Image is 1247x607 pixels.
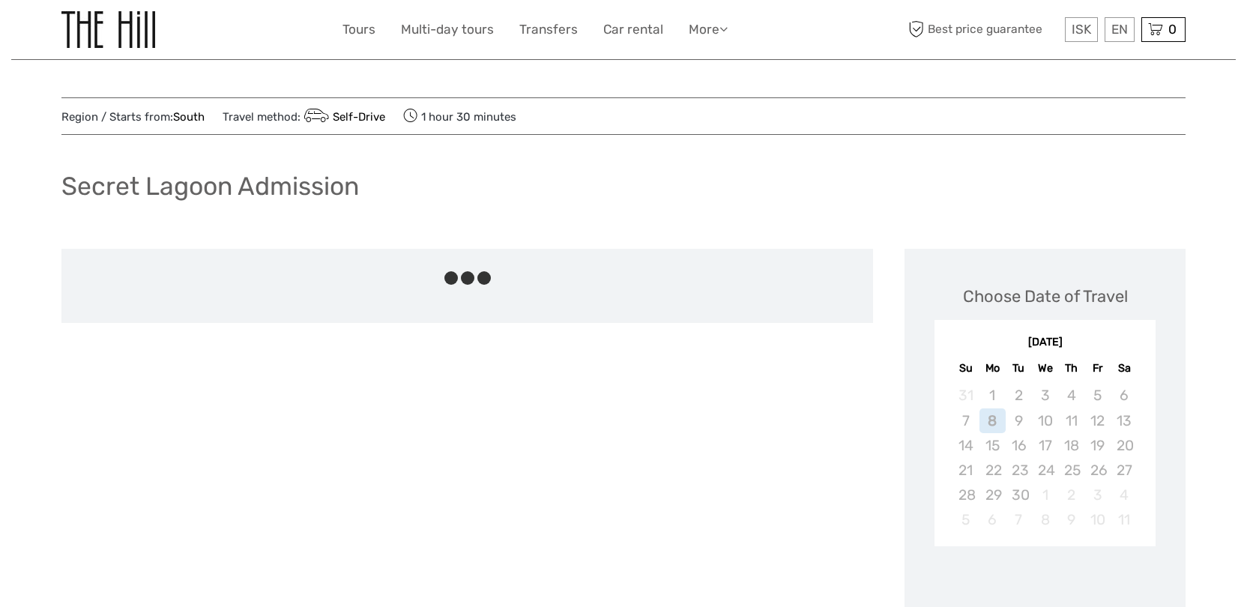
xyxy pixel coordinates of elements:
div: Not available Saturday, September 20th, 2025 [1111,433,1137,458]
h1: Secret Lagoon Admission [61,171,359,202]
div: Not available Wednesday, September 17th, 2025 [1032,433,1058,458]
div: Not available Monday, September 8th, 2025 [979,408,1006,433]
span: Region / Starts from: [61,109,205,125]
div: Not available Saturday, September 6th, 2025 [1111,383,1137,408]
div: Su [952,358,979,378]
div: Not available Tuesday, September 16th, 2025 [1006,433,1032,458]
div: EN [1105,17,1135,42]
div: Not available Monday, September 1st, 2025 [979,383,1006,408]
div: Loading... [1040,585,1050,595]
div: Not available Saturday, September 27th, 2025 [1111,458,1137,483]
div: Not available Wednesday, September 24th, 2025 [1032,458,1058,483]
a: Self-Drive [301,110,385,124]
div: Sa [1111,358,1137,378]
div: Not available Saturday, September 13th, 2025 [1111,408,1137,433]
div: Not available Monday, October 6th, 2025 [979,507,1006,532]
div: Not available Saturday, October 4th, 2025 [1111,483,1137,507]
div: Not available Tuesday, September 23rd, 2025 [1006,458,1032,483]
div: Not available Friday, September 5th, 2025 [1084,383,1111,408]
div: Not available Wednesday, September 3rd, 2025 [1032,383,1058,408]
a: Tours [342,19,375,40]
div: Not available Friday, September 19th, 2025 [1084,433,1111,458]
div: Not available Thursday, September 18th, 2025 [1058,433,1084,458]
div: month 2025-09 [939,383,1150,532]
div: Not available Saturday, October 11th, 2025 [1111,507,1137,532]
div: Choose Date of Travel [963,285,1128,308]
div: Not available Sunday, August 31st, 2025 [952,383,979,408]
div: Not available Friday, October 3rd, 2025 [1084,483,1111,507]
div: Not available Thursday, September 11th, 2025 [1058,408,1084,433]
a: Car rental [603,19,663,40]
div: Not available Friday, September 12th, 2025 [1084,408,1111,433]
div: Th [1058,358,1084,378]
img: The Hill [61,11,155,48]
div: We [1032,358,1058,378]
div: Not available Thursday, September 25th, 2025 [1058,458,1084,483]
div: Not available Tuesday, September 30th, 2025 [1006,483,1032,507]
div: Not available Friday, October 10th, 2025 [1084,507,1111,532]
div: [DATE] [935,335,1156,351]
div: Not available Thursday, October 2nd, 2025 [1058,483,1084,507]
div: Mo [979,358,1006,378]
a: Transfers [519,19,578,40]
div: Not available Wednesday, September 10th, 2025 [1032,408,1058,433]
div: Not available Thursday, October 9th, 2025 [1058,507,1084,532]
a: South [173,110,205,124]
div: Not available Tuesday, September 2nd, 2025 [1006,383,1032,408]
span: Travel method: [223,106,385,127]
div: Not available Wednesday, October 1st, 2025 [1032,483,1058,507]
div: Not available Sunday, October 5th, 2025 [952,507,979,532]
div: Not available Sunday, September 14th, 2025 [952,433,979,458]
div: Not available Tuesday, October 7th, 2025 [1006,507,1032,532]
div: Tu [1006,358,1032,378]
div: Not available Friday, September 26th, 2025 [1084,458,1111,483]
span: 0 [1166,22,1179,37]
span: ISK [1072,22,1091,37]
a: More [689,19,728,40]
div: Not available Monday, September 29th, 2025 [979,483,1006,507]
div: Not available Wednesday, October 8th, 2025 [1032,507,1058,532]
div: Not available Sunday, September 7th, 2025 [952,408,979,433]
div: Fr [1084,358,1111,378]
div: Not available Monday, September 22nd, 2025 [979,458,1006,483]
span: Best price guarantee [905,17,1061,42]
span: 1 hour 30 minutes [403,106,516,127]
div: Not available Monday, September 15th, 2025 [979,433,1006,458]
div: Not available Sunday, September 28th, 2025 [952,483,979,507]
div: Not available Sunday, September 21st, 2025 [952,458,979,483]
div: Not available Thursday, September 4th, 2025 [1058,383,1084,408]
a: Multi-day tours [401,19,494,40]
div: Not available Tuesday, September 9th, 2025 [1006,408,1032,433]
